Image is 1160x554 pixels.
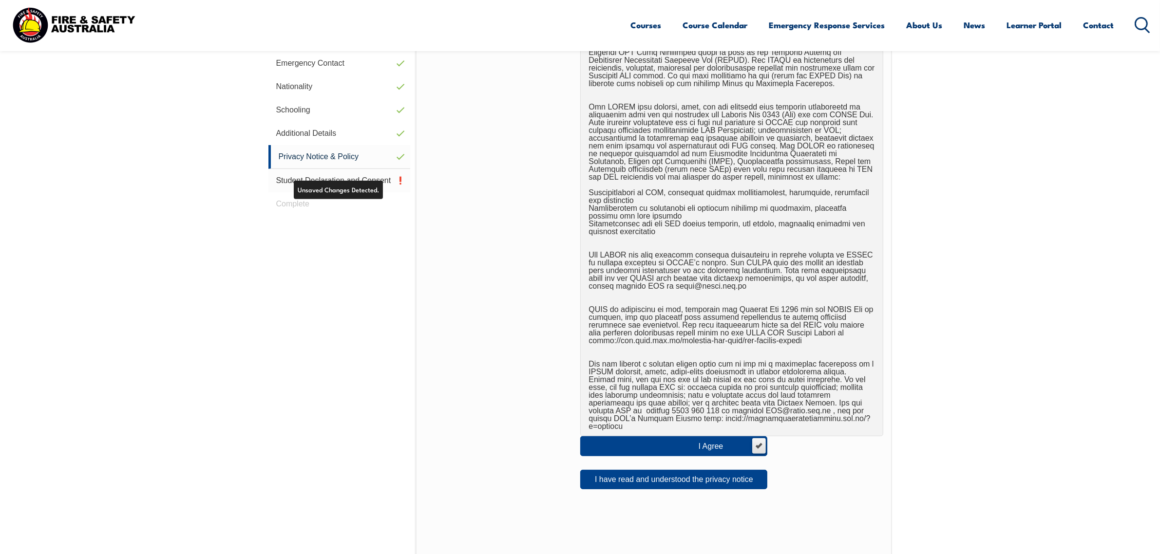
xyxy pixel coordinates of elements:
a: Learner Portal [1007,12,1062,38]
a: Emergency Contact [268,52,411,75]
a: Privacy Notice & Policy [268,145,411,169]
a: Courses [631,12,662,38]
a: Nationality [268,75,411,98]
a: About Us [907,12,943,38]
a: Schooling [268,98,411,122]
a: Course Calendar [683,12,748,38]
div: I Agree [699,443,743,450]
a: News [964,12,986,38]
a: Additional Details [268,122,411,145]
a: Student Declaration and Consent [268,169,411,192]
button: I have read and understood the privacy notice [580,470,767,489]
a: Emergency Response Services [769,12,885,38]
a: Contact [1084,12,1114,38]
